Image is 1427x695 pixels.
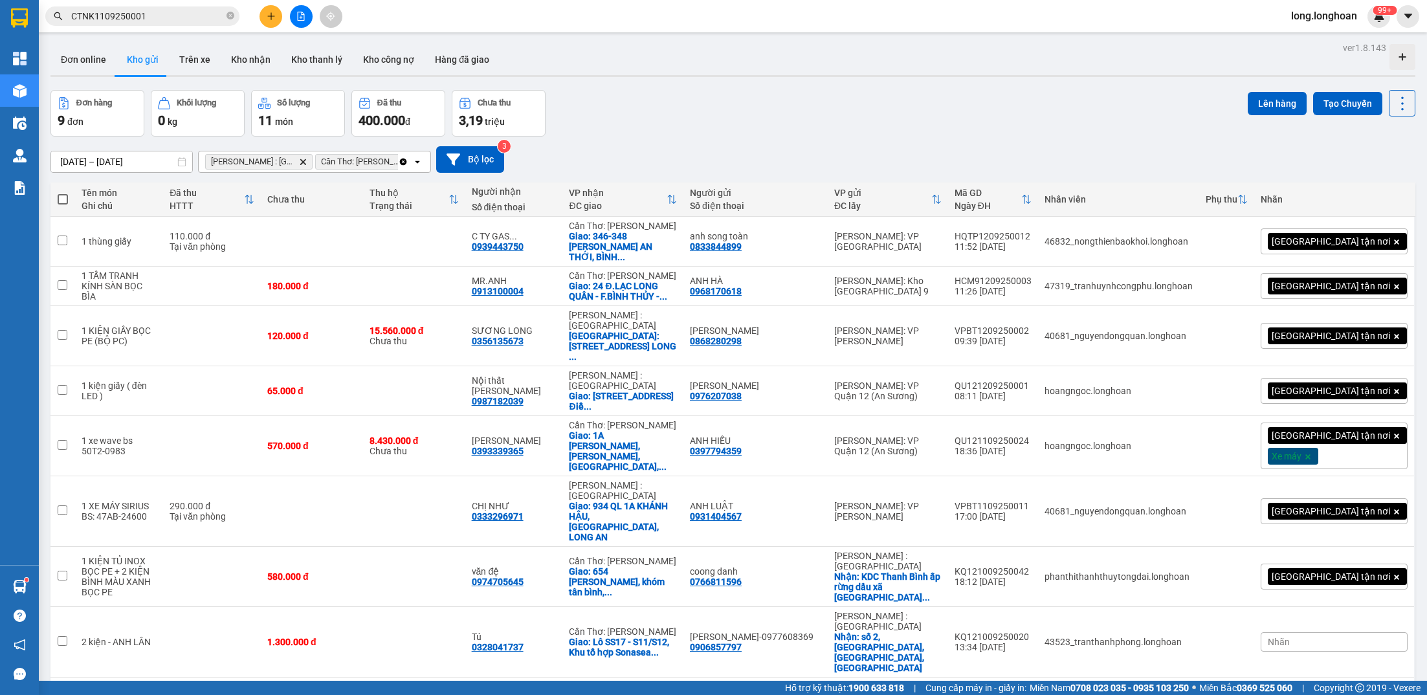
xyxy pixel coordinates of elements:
th: Toggle SortBy [163,182,261,217]
div: hoangngoc.longhoan [1045,441,1193,451]
div: Giao: Lô SS17 - S11/S12, Khu tổ hợp Sonasea Villas&Resort, tổ 5 ấp Đường Bào, xã Dương Tơ, Phú Quốc [569,637,676,657]
div: 1.300.000 đ [267,637,357,647]
span: | [914,681,916,695]
button: Kho công nợ [353,44,425,75]
div: Đã thu [170,188,244,198]
div: 120.000 đ [267,331,357,341]
div: 1 xe wave bs 50T2-0983 [82,436,157,456]
div: 0974705645 [472,577,524,587]
div: 46832_nongthienbaokhoi.longhoan [1045,236,1193,247]
div: 40681_nguyendongquan.longhoan [1045,331,1193,341]
div: Cần Thơ: [PERSON_NAME] [569,626,676,637]
span: Cần Thơ: Kho Ninh Kiều, close by backspace [315,154,423,170]
span: file-add [296,12,305,21]
div: Chưa thu [370,436,459,456]
svg: Delete [299,158,307,166]
div: phanthithanhthuytongdai.longhoan [1045,571,1193,582]
div: 290.000 đ [170,501,254,511]
th: Toggle SortBy [1199,182,1254,217]
div: 0939443750 [472,241,524,252]
span: search [54,12,63,21]
span: món [275,116,293,127]
div: 180.000 đ [267,281,357,291]
div: 1 KIỆN GIẤY BỌC PE (BỘ PC) [82,325,157,346]
div: Thu hộ [370,188,448,198]
span: ... [617,252,625,262]
span: [GEOGRAPHIC_DATA] tận nơi [1272,236,1390,247]
img: warehouse-icon [13,580,27,593]
span: [GEOGRAPHIC_DATA] tận nơi [1272,280,1390,292]
button: Hàng đã giao [425,44,500,75]
span: đ [405,116,410,127]
div: 15.560.000 đ [370,325,459,336]
div: ĐC lấy [834,201,931,211]
button: Trên xe [169,44,221,75]
div: Chưa thu [267,194,357,204]
div: Người gửi [690,188,821,198]
div: SƯƠNG LONG [472,325,557,336]
span: caret-down [1402,10,1414,22]
div: [PERSON_NAME]: VP Quận 12 (An Sương) [834,381,942,401]
div: 09:39 [DATE] [955,336,1032,346]
div: 18:12 [DATE] [955,577,1032,587]
img: icon-new-feature [1373,10,1385,22]
div: 8.430.000 đ [370,436,459,446]
span: | [1302,681,1304,695]
div: Chị Hồng-0977608369 [690,632,821,642]
span: Hồ Chí Minh : Kho Quận 12 [211,157,294,167]
img: dashboard-icon [13,52,27,65]
span: Cung cấp máy in - giấy in: [925,681,1026,695]
div: HCM91209250003 [955,276,1032,286]
div: 0333296971 [472,511,524,522]
span: Nhãn [1268,637,1290,647]
span: [GEOGRAPHIC_DATA] tận nơi [1272,385,1390,397]
div: 0931404567 [690,511,742,522]
span: triệu [485,116,505,127]
span: ⚪️ [1192,685,1196,690]
div: hoangngoc.longhoan [1045,386,1193,396]
span: 0 [158,113,165,128]
div: ver 1.8.143 [1343,41,1386,55]
div: 2 kiện - ANH LÂN [82,637,157,647]
button: aim [320,5,342,28]
div: Trạng thái [370,201,448,211]
div: 11:26 [DATE] [955,286,1032,296]
div: Tên món [82,188,157,198]
div: [PERSON_NAME]: VP [GEOGRAPHIC_DATA] [834,231,942,252]
div: Giao: 1A Nguyễn Huệ, Dương Đông, Phú Quốc, Kiên Giang [569,430,676,472]
div: ĐC giao [569,201,666,211]
div: 0906857797 [690,642,742,652]
div: Nội thất Quang Minh [472,375,557,396]
div: ANH HIẾU [690,436,821,446]
div: 40681_nguyendongquan.longhoan [1045,506,1193,516]
div: Vũ Tống Bá [472,436,557,446]
div: 0397794359 [690,446,742,456]
div: 1 XE MÁY SIRIUS BS: 47AB-24600 [82,501,157,522]
th: Toggle SortBy [562,182,683,217]
div: 0356135673 [472,336,524,346]
div: [PERSON_NAME] : [GEOGRAPHIC_DATA] [569,370,676,391]
span: 400.000 [359,113,405,128]
div: Đào Văn Thanh [690,381,821,391]
div: Tạo kho hàng mới [1389,44,1415,70]
span: [GEOGRAPHIC_DATA] tận nơi [1272,571,1390,582]
div: ANH CƯỜNG [690,325,821,336]
img: logo-vxr [11,8,28,28]
sup: 293 [1373,6,1397,15]
div: [PERSON_NAME]: VP Quận 12 (An Sương) [834,436,942,456]
div: 1 KIỆN TỦ INOX BỌC PE + 2 KIỆN BÌNH MÀU XANH BỌC PE [82,556,157,597]
div: VP gửi [834,188,931,198]
img: warehouse-icon [13,84,27,98]
div: HTTT [170,201,244,211]
div: 47319_tranhuynhcongphu.longhoan [1045,281,1193,291]
span: Miền Nam [1030,681,1189,695]
div: Đơn hàng [76,98,112,107]
div: Nhân viên [1045,194,1193,204]
div: KQ121009250042 [955,566,1032,577]
div: Người nhận [472,186,557,197]
input: Tìm tên, số ĐT hoặc mã đơn [71,9,224,23]
th: Toggle SortBy [948,182,1038,217]
th: Toggle SortBy [828,182,948,217]
div: Mã GD [955,188,1021,198]
div: 43523_tranthanhphong.longhoan [1045,637,1193,647]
